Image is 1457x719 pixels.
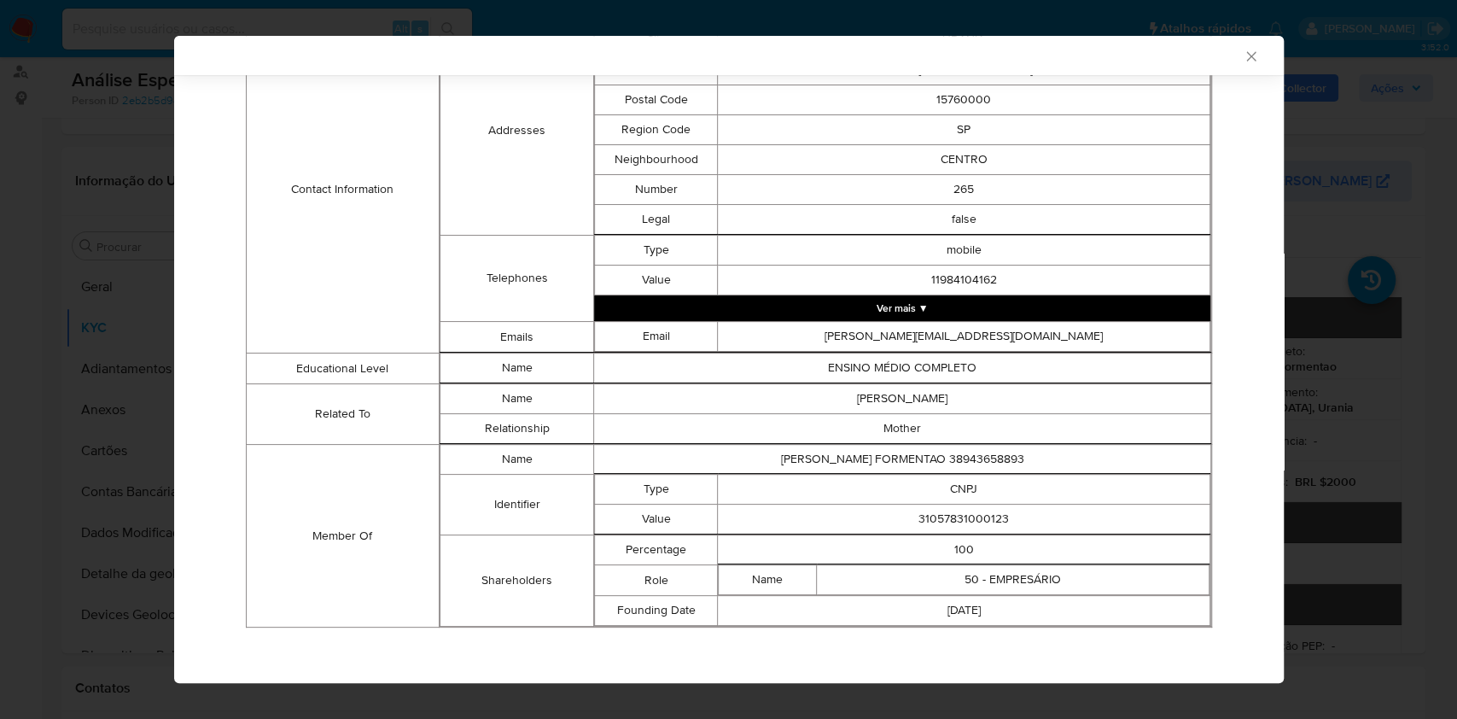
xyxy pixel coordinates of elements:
[595,85,718,115] td: Postal Code
[595,115,718,145] td: Region Code
[1243,48,1258,63] button: Fechar a janela
[594,295,1209,321] button: Expand array
[718,236,1209,266] td: mobile
[440,236,594,322] td: Telephones
[595,535,718,565] td: Percentage
[718,266,1209,295] td: 11984104162
[440,414,594,444] td: Relationship
[595,145,718,175] td: Neighbourhood
[440,384,594,414] td: Name
[595,596,718,626] td: Founding Date
[718,322,1209,352] td: [PERSON_NAME][EMAIL_ADDRESS][DOMAIN_NAME]
[174,36,1284,683] div: closure-recommendation-modal
[595,565,718,596] td: Role
[719,565,817,595] td: Name
[440,475,594,535] td: Identifier
[718,505,1209,535] td: 31057831000123
[595,322,718,352] td: Email
[718,115,1209,145] td: SP
[718,85,1209,115] td: 15760000
[595,205,718,235] td: Legal
[594,445,1210,475] td: [PERSON_NAME] FORMENTAO 38943658893
[440,535,594,627] td: Shareholders
[817,565,1209,595] td: 50 - EMPRESÁRIO
[246,445,439,628] td: Member Of
[718,145,1209,175] td: CENTRO
[595,236,718,266] td: Type
[440,354,594,383] td: Name
[246,384,439,445] td: Related To
[594,354,1210,383] td: ENSINO MÉDIO COMPLETO
[718,475,1209,505] td: CNPJ
[246,26,439,354] td: Contact Information
[718,596,1209,626] td: [DATE]
[718,175,1209,205] td: 265
[595,266,718,295] td: Value
[246,354,439,384] td: Educational Level
[595,505,718,535] td: Value
[595,175,718,205] td: Number
[595,475,718,505] td: Type
[440,445,594,475] td: Name
[440,26,594,236] td: Addresses
[440,322,594,353] td: Emails
[718,205,1209,235] td: false
[718,535,1209,565] td: 100
[594,414,1210,444] td: Mother
[594,384,1210,414] td: [PERSON_NAME]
